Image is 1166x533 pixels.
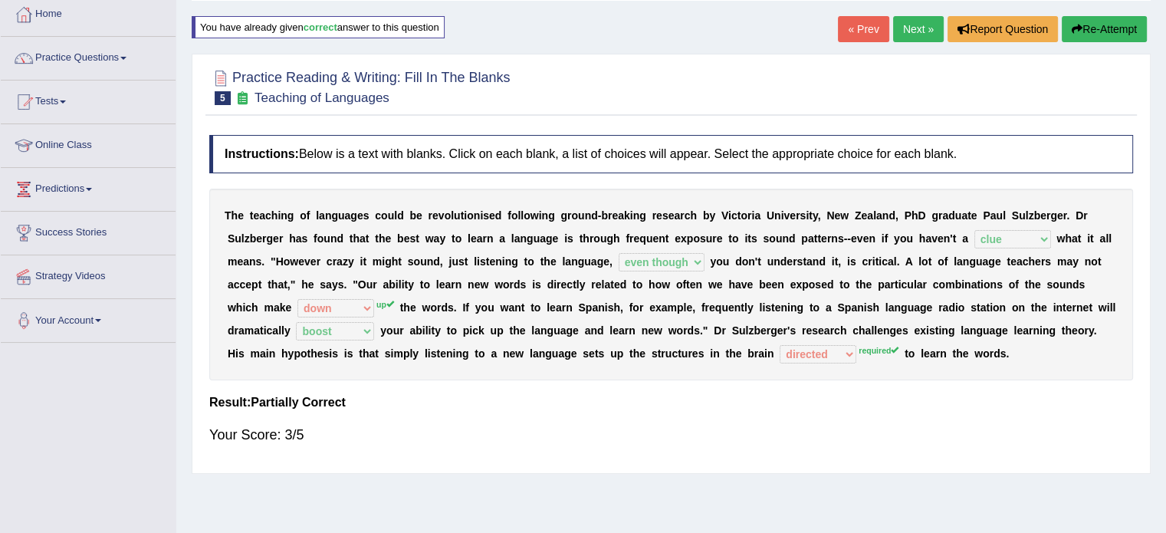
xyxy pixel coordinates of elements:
[392,255,399,268] b: h
[1065,232,1072,245] b: h
[482,232,486,245] b: r
[919,232,926,245] b: h
[278,209,281,222] b: i
[416,209,422,222] b: e
[279,232,283,245] b: r
[520,232,527,245] b: n
[1,168,176,206] a: Predictions
[790,209,796,222] b: e
[967,209,971,222] b: t
[495,209,502,222] b: d
[564,232,567,245] b: i
[1019,209,1026,222] b: u
[918,209,925,222] b: D
[546,232,553,245] b: g
[931,209,938,222] b: g
[249,255,256,268] b: n
[245,232,250,245] b: z
[618,209,624,222] b: a
[317,255,320,268] b: r
[950,232,952,245] b: '
[489,209,495,222] b: e
[962,232,968,245] b: a
[700,232,706,245] b: s
[517,209,521,222] b: l
[894,232,900,245] b: y
[900,232,907,245] b: o
[687,232,694,245] b: p
[888,209,895,222] b: d
[1046,209,1050,222] b: r
[783,209,790,222] b: v
[818,209,821,222] b: ,
[747,209,751,222] b: r
[717,232,723,245] b: e
[983,209,990,222] b: P
[381,209,388,222] b: o
[363,209,370,222] b: s
[553,232,559,245] b: e
[1109,232,1112,245] b: l
[284,255,291,268] b: o
[432,209,438,222] b: e
[261,255,264,268] b: .
[439,232,445,245] b: y
[560,209,567,222] b: g
[769,232,776,245] b: o
[317,232,324,245] b: o
[304,21,337,33] b: correct
[300,209,307,222] b: o
[521,209,524,222] b: l
[507,209,511,222] b: f
[454,209,461,222] b: u
[1083,209,1087,222] b: r
[938,209,942,222] b: r
[754,209,760,222] b: a
[821,232,827,245] b: e
[310,255,317,268] b: e
[397,209,404,222] b: d
[540,232,546,245] b: a
[971,209,977,222] b: e
[360,232,366,245] b: a
[385,232,391,245] b: e
[511,209,518,222] b: o
[337,255,343,268] b: a
[1040,209,1046,222] b: e
[767,209,774,222] b: U
[774,209,781,222] b: n
[776,232,783,245] b: u
[350,209,357,222] b: g
[1087,232,1090,245] b: i
[826,209,834,222] b: N
[314,232,317,245] b: f
[674,209,680,222] b: a
[304,255,310,268] b: v
[731,209,737,222] b: c
[942,209,948,222] b: a
[662,209,668,222] b: s
[524,209,530,222] b: o
[1,81,176,119] a: Tests
[646,232,653,245] b: u
[895,209,898,222] b: ,
[703,209,710,222] b: b
[262,232,266,245] b: r
[235,91,251,106] small: Exam occurring question
[425,232,434,245] b: w
[256,255,262,268] b: s
[375,232,379,245] b: t
[338,209,345,222] b: u
[373,255,382,268] b: m
[955,209,962,222] b: u
[961,209,967,222] b: a
[590,232,593,245] b: r
[893,16,944,42] a: Next »
[461,209,465,222] b: t
[228,255,237,268] b: m
[948,16,1058,42] button: Report Question
[656,209,662,222] b: e
[471,232,477,245] b: e
[737,209,741,222] b: t
[906,232,913,245] b: u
